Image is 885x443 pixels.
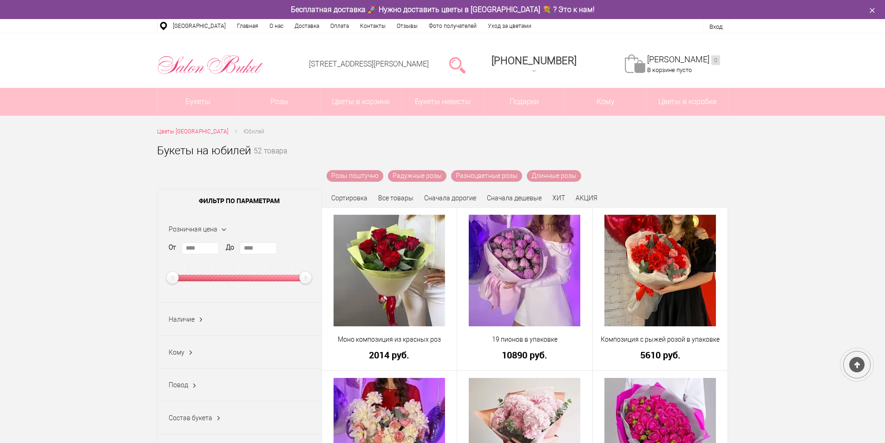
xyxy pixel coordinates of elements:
[711,55,720,65] ins: 0
[169,316,195,323] span: Наличие
[599,335,722,344] a: Композиция с рыжей розой в упаковке
[354,19,391,33] a: Контакты
[423,19,482,33] a: Фото получателей
[378,194,413,202] a: Все товары
[157,88,239,116] a: Букеты
[169,381,188,389] span: Повод
[391,19,423,33] a: Отзывы
[469,215,580,326] img: 19 пионов в упаковке
[463,335,586,344] a: 19 пионов в упаковке
[334,215,445,326] img: Моно композиция из красных роз
[486,52,582,78] a: [PHONE_NUMBER]
[576,194,597,202] a: АКЦИЯ
[243,128,264,135] span: Юбилей
[325,19,354,33] a: Оплата
[647,54,720,65] a: [PERSON_NAME]
[487,194,542,202] a: Сначала дешевые
[254,148,287,170] small: 52 товара
[289,19,325,33] a: Доставка
[157,142,251,159] h1: Букеты на юбилей
[169,349,184,356] span: Кому
[327,170,383,182] a: Розы поштучно
[264,19,289,33] a: О нас
[169,414,212,422] span: Состав букета
[492,55,577,66] span: [PHONE_NUMBER]
[709,23,722,30] a: Вход
[331,194,367,202] span: Сортировка
[169,225,217,233] span: Розничная цена
[484,88,565,116] a: Подарки
[157,127,229,137] a: Цветы [GEOGRAPHIC_DATA]
[239,88,320,116] a: Розы
[463,350,586,360] a: 10890 руб.
[604,215,716,326] img: Композиция с рыжей розой в упаковке
[388,170,446,182] a: Радужные розы
[647,88,728,116] a: Цветы в коробке
[157,53,263,77] img: Цветы Нижний Новгород
[565,88,646,116] span: Кому
[402,88,483,116] a: Букеты невесты
[169,243,176,252] label: От
[328,350,451,360] a: 2014 руб.
[451,170,522,182] a: Разноцветные розы
[552,194,565,202] a: ХИТ
[328,335,451,344] a: Моно композиция из красных роз
[231,19,264,33] a: Главная
[527,170,581,182] a: Длинные розы
[482,19,537,33] a: Уход за цветами
[599,350,722,360] a: 5610 руб.
[424,194,476,202] a: Сначала дорогие
[309,60,429,68] a: [STREET_ADDRESS][PERSON_NAME]
[157,189,321,212] span: Фильтр по параметрам
[321,88,402,116] a: Цветы в корзине
[167,19,231,33] a: [GEOGRAPHIC_DATA]
[647,66,692,73] span: В корзине пусто
[157,128,229,135] span: Цветы [GEOGRAPHIC_DATA]
[226,243,234,252] label: До
[150,5,735,14] div: Бесплатная доставка 🚀 Нужно доставить цветы в [GEOGRAPHIC_DATA] 💐 ? Это к нам!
